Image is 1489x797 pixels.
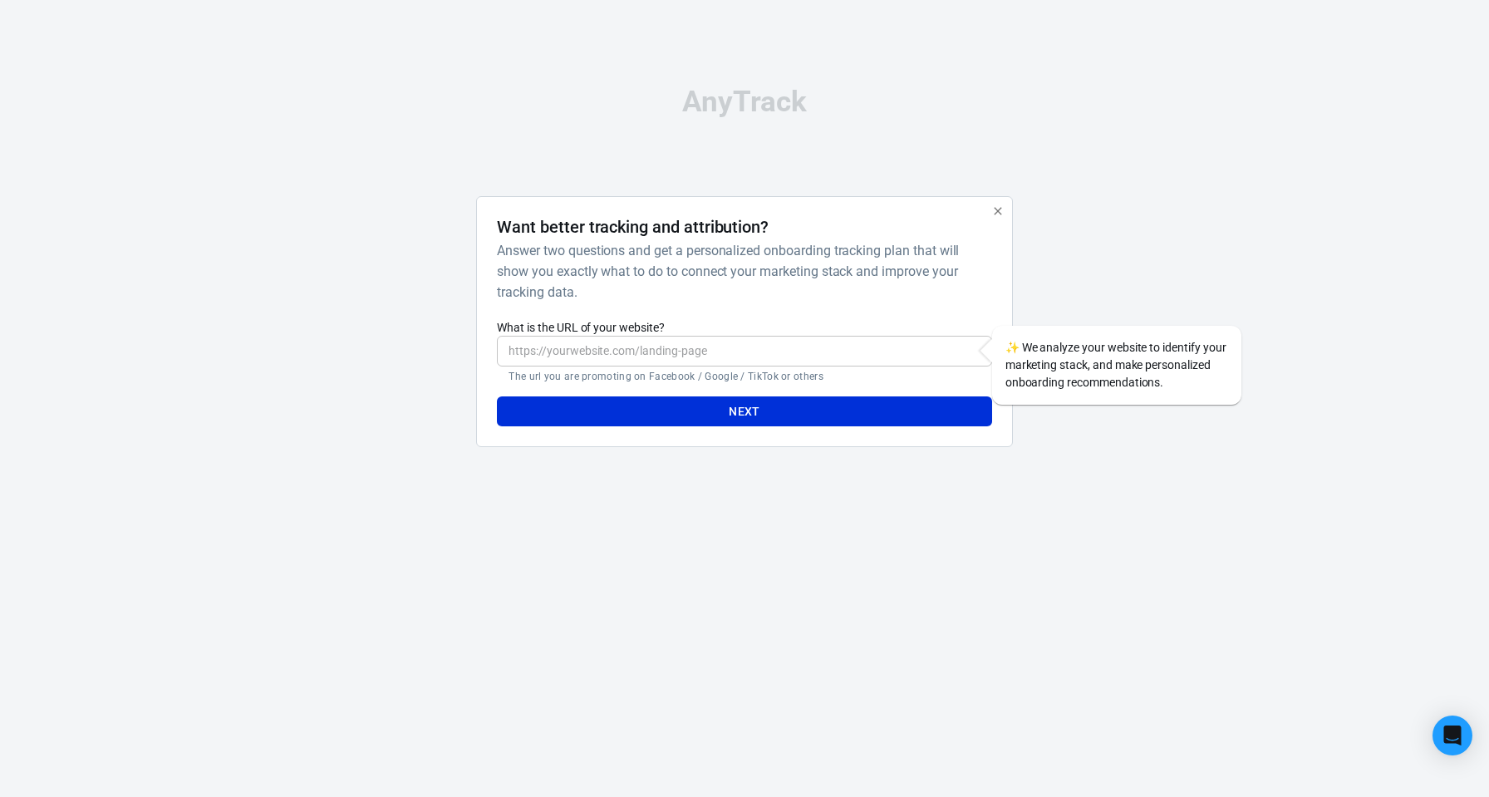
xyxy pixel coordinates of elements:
[329,87,1160,116] div: AnyTrack
[497,217,769,237] h4: Want better tracking and attribution?
[497,396,991,427] button: Next
[509,370,980,383] p: The url you are promoting on Facebook / Google / TikTok or others
[497,336,991,367] input: https://yourwebsite.com/landing-page
[992,326,1241,405] div: We analyze your website to identify your marketing stack, and make personalized onboarding recomm...
[1432,716,1472,755] div: Open Intercom Messenger
[497,240,985,303] h6: Answer two questions and get a personalized onboarding tracking plan that will show you exactly w...
[1005,341,1020,354] span: sparkles
[497,319,991,336] label: What is the URL of your website?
